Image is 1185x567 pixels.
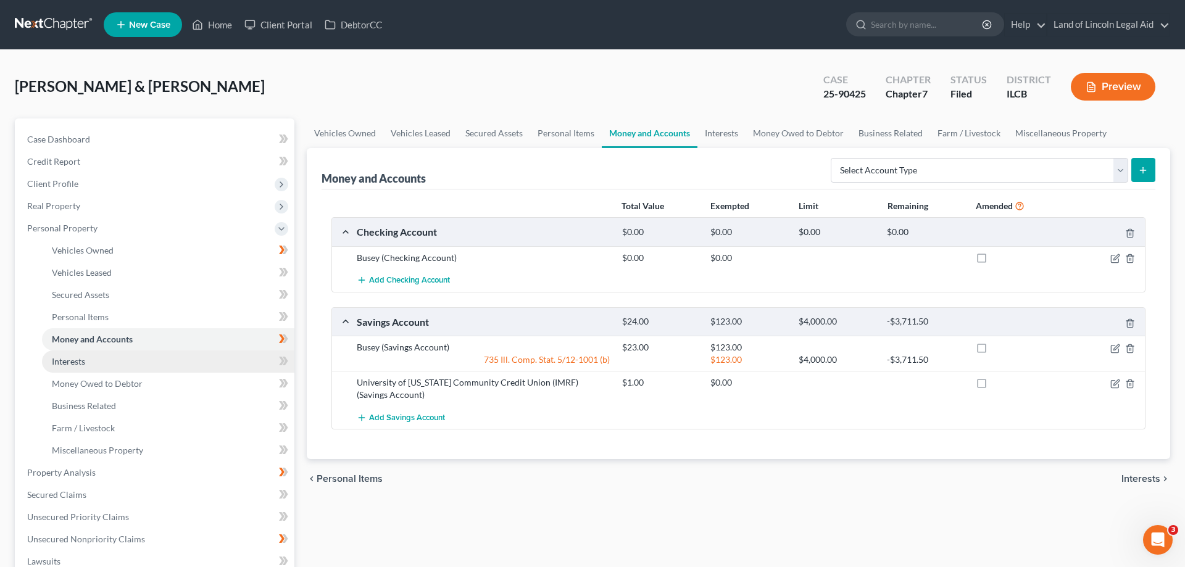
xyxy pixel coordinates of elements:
[17,128,294,151] a: Case Dashboard
[317,474,383,484] span: Personal Items
[351,376,616,401] div: University of [US_STATE] Community Credit Union (IMRF) (Savings Account)
[704,341,792,354] div: $123.00
[351,225,616,238] div: Checking Account
[351,252,616,264] div: Busey (Checking Account)
[52,378,143,389] span: Money Owed to Debtor
[888,201,928,211] strong: Remaining
[851,118,930,148] a: Business Related
[318,14,388,36] a: DebtorCC
[27,534,145,544] span: Unsecured Nonpriority Claims
[704,226,792,238] div: $0.00
[1008,118,1114,148] a: Miscellaneous Property
[746,118,851,148] a: Money Owed to Debtor
[52,267,112,278] span: Vehicles Leased
[27,489,86,500] span: Secured Claims
[881,316,969,328] div: -$3,711.50
[351,315,616,328] div: Savings Account
[616,226,704,238] div: $0.00
[42,262,294,284] a: Vehicles Leased
[704,252,792,264] div: $0.00
[616,376,704,389] div: $1.00
[792,354,881,366] div: $4,000.00
[357,269,450,292] button: Add Checking Account
[1005,14,1046,36] a: Help
[616,316,704,328] div: $24.00
[42,395,294,417] a: Business Related
[307,474,317,484] i: chevron_left
[52,445,143,455] span: Miscellaneous Property
[27,467,96,478] span: Property Analysis
[930,118,1008,148] a: Farm / Livestock
[697,118,746,148] a: Interests
[622,201,664,211] strong: Total Value
[602,118,697,148] a: Money and Accounts
[307,474,383,484] button: chevron_left Personal Items
[52,334,133,344] span: Money and Accounts
[369,276,450,286] span: Add Checking Account
[823,73,866,87] div: Case
[186,14,238,36] a: Home
[52,423,115,433] span: Farm / Livestock
[42,417,294,439] a: Farm / Livestock
[1160,474,1170,484] i: chevron_right
[42,439,294,461] a: Miscellaneous Property
[383,118,458,148] a: Vehicles Leased
[1007,87,1051,101] div: ILCB
[42,239,294,262] a: Vehicles Owned
[351,341,616,354] div: Busey (Savings Account)
[458,118,530,148] a: Secured Assets
[704,354,792,366] div: $123.00
[871,13,984,36] input: Search by name...
[616,341,704,354] div: $23.00
[704,316,792,328] div: $123.00
[27,556,60,566] span: Lawsuits
[823,87,866,101] div: 25-90425
[799,201,818,211] strong: Limit
[369,413,445,423] span: Add Savings Account
[27,178,78,189] span: Client Profile
[322,171,426,186] div: Money and Accounts
[17,484,294,506] a: Secured Claims
[886,87,931,101] div: Chapter
[1007,73,1051,87] div: District
[17,528,294,550] a: Unsecured Nonpriority Claims
[922,88,928,99] span: 7
[27,134,90,144] span: Case Dashboard
[42,373,294,395] a: Money Owed to Debtor
[42,328,294,350] a: Money and Accounts
[52,400,116,411] span: Business Related
[42,306,294,328] a: Personal Items
[52,356,85,366] span: Interests
[1121,474,1170,484] button: Interests chevron_right
[1071,73,1155,101] button: Preview
[710,201,749,211] strong: Exempted
[886,73,931,87] div: Chapter
[1047,14,1170,36] a: Land of Lincoln Legal Aid
[530,118,602,148] a: Personal Items
[307,118,383,148] a: Vehicles Owned
[976,201,1013,211] strong: Amended
[27,511,129,522] span: Unsecured Priority Claims
[1121,474,1160,484] span: Interests
[27,201,80,211] span: Real Property
[792,316,881,328] div: $4,000.00
[42,350,294,373] a: Interests
[1143,525,1173,555] iframe: Intercom live chat
[52,245,114,255] span: Vehicles Owned
[704,376,792,389] div: $0.00
[1168,525,1178,535] span: 3
[357,406,445,429] button: Add Savings Account
[792,226,881,238] div: $0.00
[15,77,265,95] span: [PERSON_NAME] & [PERSON_NAME]
[42,284,294,306] a: Secured Assets
[950,87,987,101] div: Filed
[17,506,294,528] a: Unsecured Priority Claims
[129,20,170,30] span: New Case
[881,226,969,238] div: $0.00
[52,289,109,300] span: Secured Assets
[27,156,80,167] span: Credit Report
[27,223,98,233] span: Personal Property
[950,73,987,87] div: Status
[351,354,616,366] div: 735 Ill. Comp. Stat. 5/12-1001 (b)
[238,14,318,36] a: Client Portal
